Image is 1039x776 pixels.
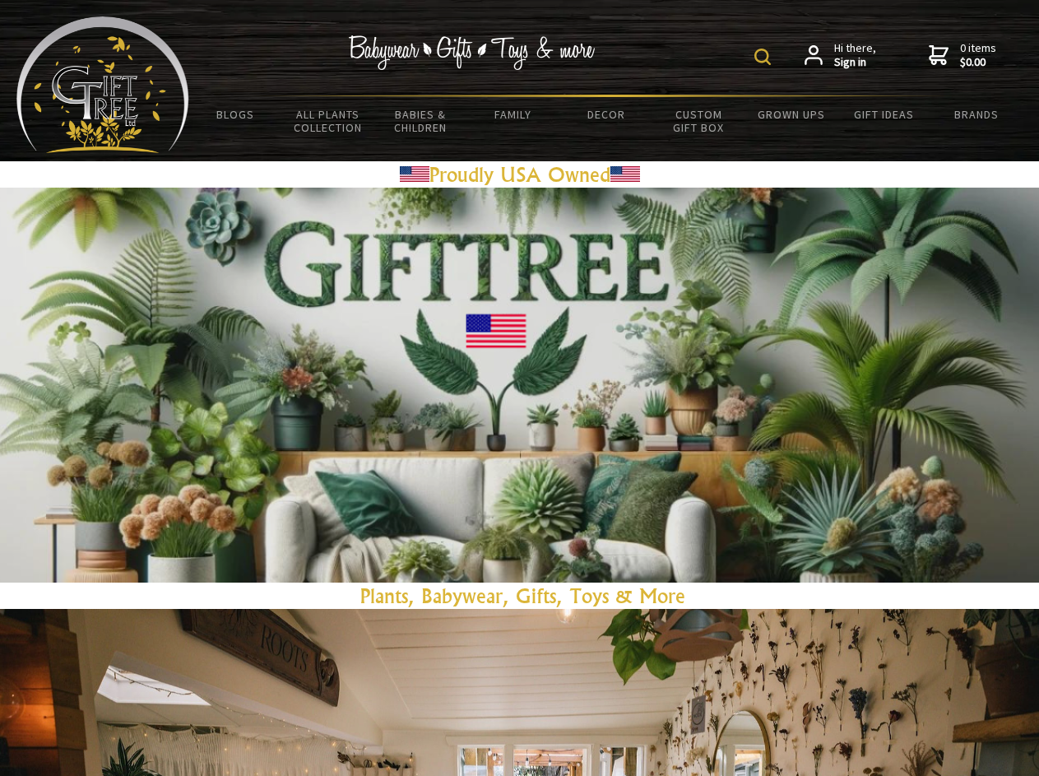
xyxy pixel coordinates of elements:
a: BLOGS [189,97,282,132]
a: Grown Ups [744,97,837,132]
span: Hi there, [834,41,876,70]
a: Brands [930,97,1023,132]
a: All Plants Collection [282,97,375,145]
a: Plants, Babywear, Gifts, Toys & Mor [360,583,675,608]
span: 0 items [960,40,996,70]
strong: Sign in [834,55,876,70]
img: Babyware - Gifts - Toys and more... [16,16,189,153]
a: Custom Gift Box [652,97,745,145]
a: Decor [559,97,652,132]
img: Babywear - Gifts - Toys & more [349,35,596,70]
a: Babies & Children [374,97,467,145]
a: Hi there,Sign in [805,41,876,70]
a: Family [467,97,560,132]
strong: $0.00 [960,55,996,70]
a: Gift Ideas [837,97,930,132]
a: Proudly USA Owned [429,162,610,187]
a: 0 items$0.00 [929,41,996,70]
img: product search [754,49,771,65]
